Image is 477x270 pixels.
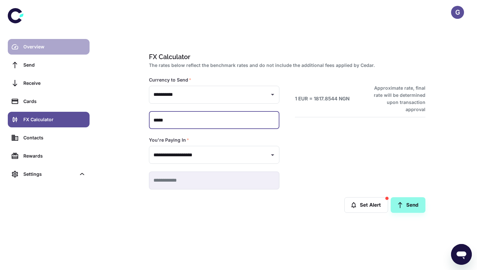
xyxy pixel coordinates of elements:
[8,166,90,182] div: Settings
[149,137,189,143] label: You're Paying In
[23,116,86,123] div: FX Calculator
[23,152,86,160] div: Rewards
[23,61,86,69] div: Send
[8,112,90,127] a: FX Calculator
[451,244,472,265] iframe: Button to launch messaging window
[149,77,191,83] label: Currency to Send
[268,150,277,160] button: Open
[23,43,86,50] div: Overview
[295,95,349,103] h6: 1 EUR = 1817.8544 NGN
[8,94,90,109] a: Cards
[23,98,86,105] div: Cards
[8,57,90,73] a: Send
[451,6,464,19] button: G
[391,197,425,213] a: Send
[8,39,90,55] a: Overview
[8,75,90,91] a: Receive
[367,84,425,113] h6: Approximate rate, final rate will be determined upon transaction approval
[8,148,90,164] a: Rewards
[8,130,90,146] a: Contacts
[23,80,86,87] div: Receive
[23,134,86,141] div: Contacts
[344,197,388,213] button: Set Alert
[23,171,76,178] div: Settings
[149,52,423,62] h1: FX Calculator
[268,90,277,99] button: Open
